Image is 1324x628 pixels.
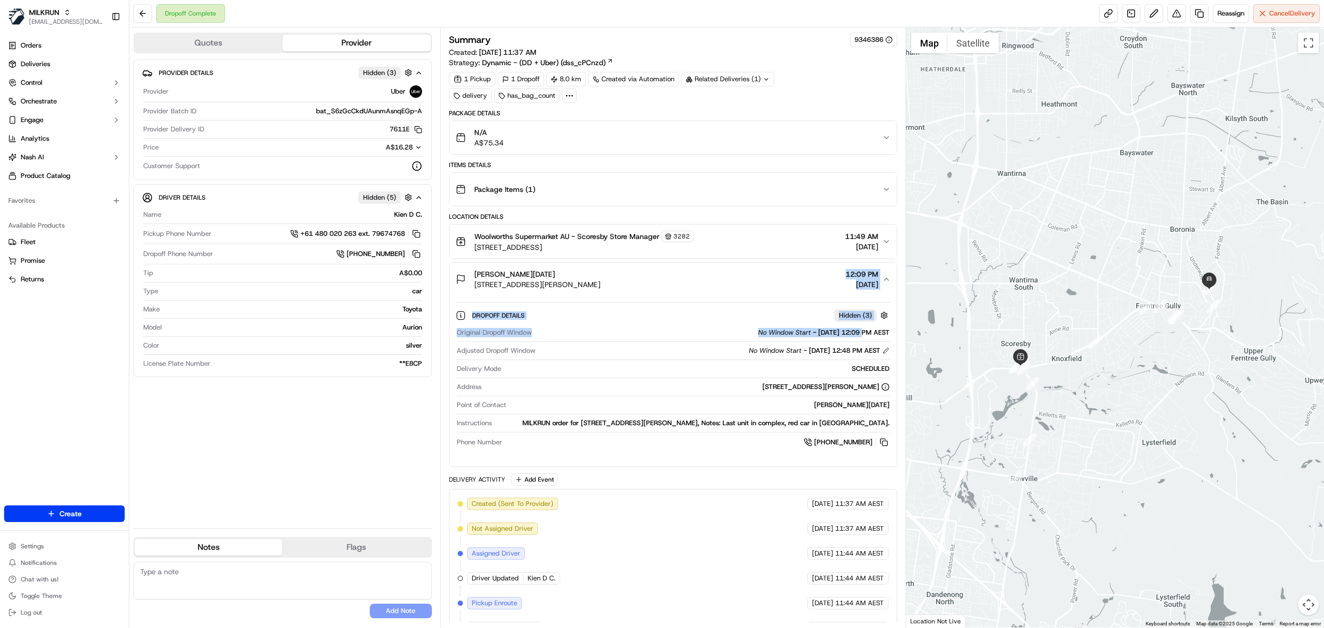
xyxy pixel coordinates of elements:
button: Hidden (3) [358,66,415,79]
span: [DATE] [812,499,833,509]
a: Fleet [8,237,121,247]
button: MILKRUN [29,7,59,18]
span: Color [143,341,159,350]
button: +61 480 020 263 ext. 79674768 [290,228,422,240]
span: Orchestrate [21,97,57,106]
span: 11:37 AM AEST [835,524,884,533]
span: Not Assigned Driver [472,524,533,533]
span: Dropoff Phone Number [143,249,213,259]
span: N/A [474,127,504,138]
button: Notifications [4,556,125,570]
div: Created via Automation [588,72,679,86]
span: bat_S6zGcCkdUAunmAsnqEGp-A [316,107,422,116]
button: Show satellite imagery [947,33,999,53]
span: Delivery Mode [457,364,501,373]
button: Driver DetailsHidden (5) [142,189,423,206]
div: [PERSON_NAME][DATE] [510,400,890,410]
span: Deliveries [21,59,50,69]
a: Orders [4,37,125,54]
button: Promise [4,252,125,269]
div: Location Details [449,213,897,221]
button: Toggle fullscreen view [1298,33,1319,53]
span: Promise [21,256,45,265]
span: Create [59,509,82,519]
div: Items Details [449,161,897,169]
span: Hidden ( 3 ) [363,68,396,78]
button: Provider DetailsHidden (3) [142,64,423,81]
span: Original Dropoff Window [457,328,532,337]
span: [STREET_ADDRESS] [474,242,694,252]
span: Model [143,323,162,332]
a: Report a map error [1280,621,1321,626]
button: Settings [4,539,125,554]
div: Kien D C. [165,210,422,219]
div: Toyota [164,305,422,314]
span: No Window Start [749,346,802,355]
button: Quotes [134,35,282,51]
span: 11:49 AM [845,231,878,242]
span: Pickup Enroute [472,599,517,608]
a: Deliveries [4,56,125,72]
span: 12:09 PM [846,269,878,279]
button: Create [4,505,125,522]
button: Fleet [4,234,125,250]
span: - [804,346,807,355]
div: 10 [1154,300,1167,313]
span: Orders [21,41,41,50]
span: Name [143,210,161,219]
a: Open this area in Google Maps (opens a new window) [909,614,943,627]
span: [DATE] 12:48 PM AEST [809,346,880,355]
span: Created (Sent To Provider) [472,499,553,509]
span: [EMAIL_ADDRESS][DOMAIN_NAME] [29,18,103,26]
div: 16 [1169,308,1182,322]
a: Returns [8,275,121,284]
span: Instructions [457,418,492,428]
div: has_bag_count [494,88,560,103]
span: Product Catalog [21,171,70,181]
span: Analytics [21,134,49,143]
span: Dynamic - (DD + Uber) (dss_cPCnzd) [482,57,606,68]
span: Type [143,287,158,296]
a: [PHONE_NUMBER] [804,437,890,448]
span: [DATE] [812,599,833,608]
span: Provider Delivery ID [143,125,204,134]
div: 1 Dropoff [498,72,544,86]
button: Provider [282,35,430,51]
span: No Window Start [758,328,811,337]
span: [DATE] [812,574,833,583]
div: Favorites [4,192,125,209]
span: Tip [143,268,153,278]
div: 1 [1009,470,1022,484]
span: 3282 [673,232,690,241]
span: Make [143,305,160,314]
span: A$16.28 [386,143,413,152]
button: Keyboard shortcuts [1146,620,1190,627]
button: [PERSON_NAME][DATE][STREET_ADDRESS][PERSON_NAME]12:09 PM[DATE] [449,263,897,296]
button: Orchestrate [4,93,125,110]
button: Hidden (5) [358,191,415,204]
div: Related Deliveries (1) [681,72,774,86]
span: Hidden ( 5 ) [363,193,396,202]
button: Map camera controls [1298,594,1319,615]
button: Chat with us! [4,572,125,587]
div: 7 [1017,362,1030,375]
div: MILKRUN order for [STREET_ADDRESS][PERSON_NAME], Notes: Last unit in complex, red car in [GEOGRAP... [496,418,890,428]
span: [DATE] [812,524,833,533]
div: 9 [1139,302,1152,315]
button: Add Event [511,473,558,486]
div: 13 [1168,310,1182,324]
span: [PHONE_NUMBER] [347,249,405,259]
span: Created: [449,47,536,57]
div: 2 [1023,433,1036,446]
div: silver [163,341,422,350]
img: uber-new-logo.jpeg [410,85,422,98]
span: Control [21,78,42,87]
span: Price [143,143,159,152]
span: [DATE] [812,549,833,558]
span: [DATE] [845,242,878,252]
span: Package Items ( 1 ) [474,184,535,195]
button: Package Items (1) [449,173,897,206]
span: [DATE] 12:09 PM AEST [818,328,890,337]
div: 1 Pickup [449,72,495,86]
